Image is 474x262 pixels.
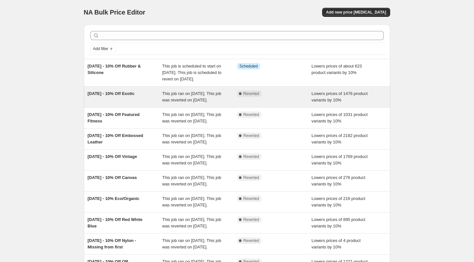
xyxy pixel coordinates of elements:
span: This job ran on [DATE]. This job was reverted on [DATE]. [162,175,221,186]
span: Lowers prices of 276 product variants by 10% [311,175,365,186]
span: Lowers prices of 2182 product variants by 10% [311,133,368,144]
span: Reverted [243,133,259,138]
span: Reverted [243,238,259,243]
button: Add filter [90,45,116,53]
span: This job ran on [DATE]. This job was reverted on [DATE]. [162,112,221,123]
span: [DATE] - 10% Off Canvas [88,175,137,180]
span: [DATE] - 10% Off Vintage [88,154,137,159]
span: This job ran on [DATE]. This job was reverted on [DATE]. [162,217,221,228]
span: Scheduled [240,64,258,69]
span: This job ran on [DATE]. This job was reverted on [DATE]. [162,238,221,249]
span: Reverted [243,175,259,180]
span: [DATE] - 10% Off Featured Fitness [88,112,140,123]
span: Add new price [MEDICAL_DATA] [326,10,386,15]
span: NA Bulk Price Editor [84,9,145,16]
span: Lowers prices of about 623 product variants by 10% [311,64,362,75]
span: Lowers prices of 1476 product variants by 10% [311,91,368,102]
span: Lowers prices of 1769 product variants by 10% [311,154,368,165]
span: This job ran on [DATE]. This job was reverted on [DATE]. [162,133,221,144]
span: [DATE] - 10% Off Nylon - Missing from first [88,238,136,249]
span: Reverted [243,91,259,96]
span: Reverted [243,112,259,117]
span: Reverted [243,217,259,222]
span: Lowers prices of 216 product variants by 10% [311,196,365,207]
span: Lowers prices of 1031 product variants by 10% [311,112,368,123]
span: This job ran on [DATE]. This job was reverted on [DATE]. [162,91,221,102]
span: Lowers prices of 4 product variants by 10% [311,238,360,249]
span: Reverted [243,196,259,201]
span: [DATE] - 10% Eco/Organic [88,196,140,201]
span: Reverted [243,154,259,159]
span: This job is scheduled to start on [DATE]. This job is scheduled to revert on [DATE]. [162,64,222,81]
span: Lowers prices of 895 product variants by 10% [311,217,365,228]
span: This job ran on [DATE]. This job was reverted on [DATE]. [162,154,221,165]
button: Add new price [MEDICAL_DATA] [322,8,390,17]
span: Add filter [93,46,108,51]
span: [DATE] - 10% Off Rubber & Silicone [88,64,141,75]
span: [DATE] - 10% Off Embossed Leather [88,133,143,144]
span: [DATE] - 10% Off Red White Blue [88,217,143,228]
span: This job ran on [DATE]. This job was reverted on [DATE]. [162,196,221,207]
span: [DATE] - 10% Off Exotic [88,91,135,96]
